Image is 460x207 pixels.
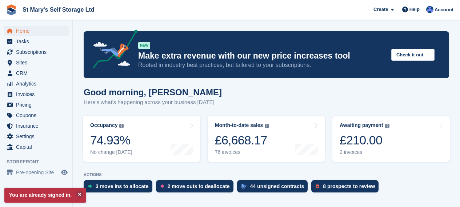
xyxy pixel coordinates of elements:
span: CRM [16,68,60,78]
span: Storefront [7,158,72,166]
div: 74.93% [90,133,132,148]
a: menu [4,57,69,68]
div: 2 invoices [340,149,389,155]
div: NEW [138,42,150,49]
a: menu [4,68,69,78]
a: menu [4,89,69,99]
h1: Good morning, [PERSON_NAME] [84,87,222,97]
span: Sites [16,57,60,68]
p: Make extra revenue with our new price increases tool [138,51,385,61]
a: menu [4,167,69,178]
img: move_outs_to_deallocate_icon-f764333ba52eb49d3ac5e1228854f67142a1ed5810a6f6cc68b1a99e826820c5.svg [160,184,164,188]
a: St Mary's Self Storage Ltd [20,4,97,16]
div: £210.00 [340,133,389,148]
a: 44 unsigned contracts [237,180,312,196]
a: Month-to-date sales £6,668.17 76 invoices [208,116,325,162]
div: 44 unsigned contracts [250,183,304,189]
a: 2 move outs to deallocate [156,180,237,196]
a: menu [4,142,69,152]
a: menu [4,36,69,47]
p: Here's what's happening across your business [DATE] [84,98,222,107]
div: Month-to-date sales [215,122,263,128]
span: Pre-opening Site [16,167,60,178]
span: Capital [16,142,60,152]
a: Preview store [60,168,69,177]
p: ACTIONS [84,172,449,177]
span: Account [435,6,453,13]
div: Awaiting payment [340,122,383,128]
span: Subscriptions [16,47,60,57]
a: Awaiting payment £210.00 2 invoices [332,116,450,162]
div: No change [DATE] [90,149,132,155]
span: Invoices [16,89,60,99]
a: 8 prospects to review [311,180,382,196]
span: Analytics [16,79,60,89]
a: Occupancy 74.93% No change [DATE] [83,116,200,162]
a: menu [4,26,69,36]
a: menu [4,131,69,142]
img: move_ins_to_allocate_icon-fdf77a2bb77ea45bf5b3d319d69a93e2d87916cf1d5bf7949dd705db3b84f3ca.svg [88,184,92,188]
span: Create [373,6,388,13]
a: menu [4,100,69,110]
div: 2 move outs to deallocate [168,183,230,189]
p: Rooted in industry best practices, but tailored to your subscriptions. [138,61,385,69]
div: 3 move ins to allocate [96,183,149,189]
div: 8 prospects to review [323,183,375,189]
img: stora-icon-8386f47178a22dfd0bd8f6a31ec36ba5ce8667c1dd55bd0f319d3a0aa187defe.svg [6,4,17,15]
a: 3 move ins to allocate [84,180,156,196]
span: Home [16,26,60,36]
span: Help [409,6,420,13]
img: prospect-51fa495bee0391a8d652442698ab0144808aea92771e9ea1ae160a38d050c398.svg [316,184,319,188]
a: menu [4,79,69,89]
button: Check it out → [391,49,435,61]
img: icon-info-grey-7440780725fd019a000dd9b08b2336e03edf1995a4989e88bcd33f0948082b44.svg [119,124,124,128]
div: £6,668.17 [215,133,269,148]
a: menu [4,110,69,120]
div: 76 invoices [215,149,269,155]
img: price-adjustments-announcement-icon-8257ccfd72463d97f412b2fc003d46551f7dbcb40ab6d574587a9cd5c0d94... [87,29,138,71]
span: Tasks [16,36,60,47]
img: Matthew Keenan [426,6,433,13]
img: icon-info-grey-7440780725fd019a000dd9b08b2336e03edf1995a4989e88bcd33f0948082b44.svg [265,124,269,128]
span: Pricing [16,100,60,110]
a: menu [4,47,69,57]
span: Settings [16,131,60,142]
div: Occupancy [90,122,117,128]
img: icon-info-grey-7440780725fd019a000dd9b08b2336e03edf1995a4989e88bcd33f0948082b44.svg [385,124,389,128]
a: menu [4,121,69,131]
span: Coupons [16,110,60,120]
img: contract_signature_icon-13c848040528278c33f63329250d36e43548de30e8caae1d1a13099fd9432cc5.svg [241,184,247,188]
p: You are already signed in. [4,188,86,203]
span: Insurance [16,121,60,131]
